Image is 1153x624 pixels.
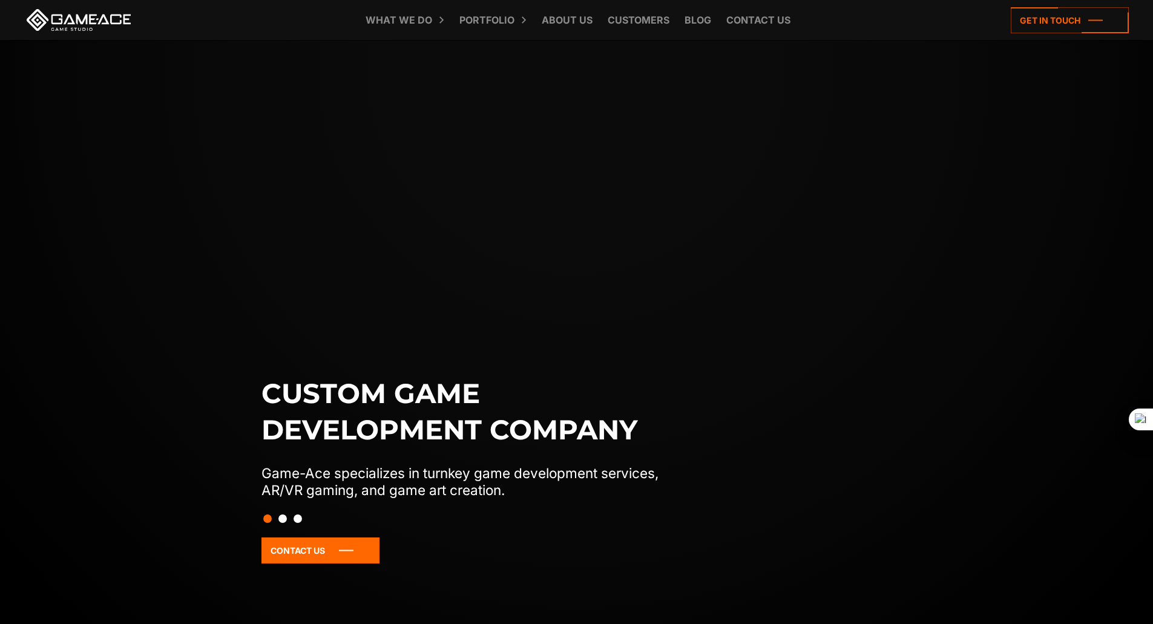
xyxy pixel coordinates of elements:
[263,508,272,529] button: Slide 1
[1011,7,1129,33] a: Get in touch
[278,508,287,529] button: Slide 2
[261,465,684,499] p: Game-Ace specializes in turnkey game development services, AR/VR gaming, and game art creation.
[261,537,379,563] a: Contact Us
[294,508,302,529] button: Slide 3
[261,375,684,448] h1: Custom game development company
